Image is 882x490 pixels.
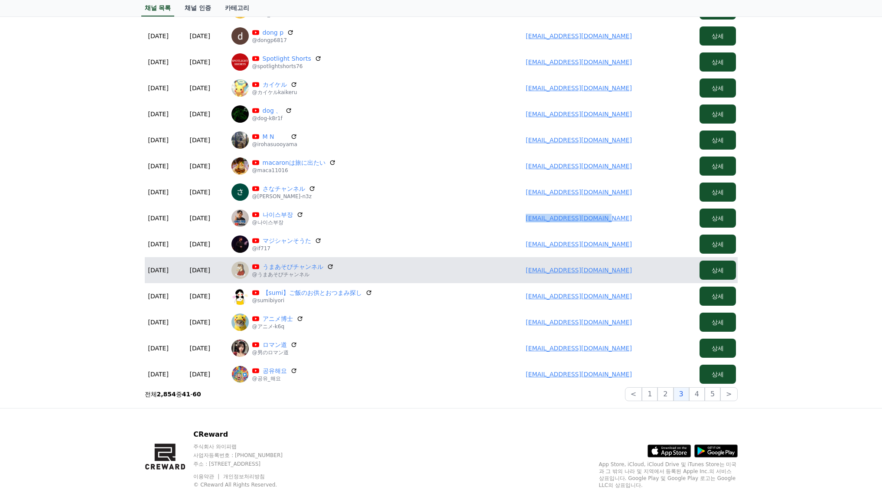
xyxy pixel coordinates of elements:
[657,387,673,401] button: 2
[526,59,632,65] a: [EMAIL_ADDRESS][DOMAIN_NAME]
[700,59,736,65] a: 상세
[72,288,98,295] span: Messages
[112,275,166,297] a: Settings
[252,141,297,148] p: @irohasuooyama
[231,209,249,227] img: 나이스부장
[720,387,737,401] button: >
[157,391,176,398] strong: 2,854
[263,158,325,167] a: macaronは旅に出たい
[252,219,303,226] p: @나이스부장
[190,318,210,327] p: [DATE]
[231,79,249,97] img: カイケル
[263,366,287,375] a: 공유해요
[190,110,210,118] p: [DATE]
[263,314,293,323] a: アニメ博士
[674,387,689,401] button: 3
[57,275,112,297] a: Messages
[700,287,736,306] button: 상세
[252,349,297,356] p: @男のロマン道
[190,266,210,274] p: [DATE]
[252,37,294,44] p: @dongp6817
[192,391,201,398] strong: 60
[705,387,720,401] button: 5
[700,105,736,124] button: 상세
[148,318,169,327] p: [DATE]
[190,292,210,301] p: [DATE]
[263,288,362,297] a: 【sumi】ご飯のお供とおつまみ探し
[263,132,287,141] a: M N
[231,157,249,175] img: macaronは旅に出たい
[263,184,305,193] a: さなチャンネル
[231,287,249,305] img: 【sumi】ご飯のお供とおつまみ探し
[231,235,249,253] img: マジシャンそうた
[700,293,736,300] a: 상세
[252,167,336,174] p: @maca11016
[263,106,282,115] a: dog 、
[700,157,736,176] button: 상세
[700,261,736,280] button: 상세
[3,275,57,297] a: Home
[252,271,334,278] p: @うまあそびチャンネル
[231,27,249,45] img: dong p
[148,370,169,379] p: [DATE]
[263,28,284,37] a: dong p
[700,313,736,332] button: 상세
[526,345,632,352] a: [EMAIL_ADDRESS][DOMAIN_NAME]
[148,292,169,301] p: [DATE]
[128,288,150,295] span: Settings
[193,481,345,488] p: © CReward All Rights Reserved.
[526,371,632,378] a: [EMAIL_ADDRESS][DOMAIN_NAME]
[252,323,303,330] p: @アニメ-k6q
[223,474,265,480] a: 개인정보처리방침
[263,210,293,219] a: 나이스부장
[231,366,249,383] img: 공유해요
[526,85,632,91] a: [EMAIL_ADDRESS][DOMAIN_NAME]
[700,163,736,170] a: 상세
[700,215,736,222] a: 상세
[263,236,311,245] a: マジシャンそうた
[252,245,322,252] p: @if717
[190,344,210,353] p: [DATE]
[700,345,736,352] a: 상세
[148,136,169,144] p: [DATE]
[148,240,169,248] p: [DATE]
[526,189,632,196] a: [EMAIL_ADDRESS][DOMAIN_NAME]
[231,131,249,149] img: M N
[182,391,190,398] strong: 41
[190,32,210,40] p: [DATE]
[700,235,736,254] button: 상세
[526,241,632,248] a: [EMAIL_ADDRESS][DOMAIN_NAME]
[148,32,169,40] p: [DATE]
[231,261,249,279] img: うまあそびチャンネル
[148,162,169,170] p: [DATE]
[145,390,201,399] p: 전체 중 -
[700,371,736,378] a: 상세
[190,188,210,196] p: [DATE]
[700,52,736,72] button: 상세
[252,63,322,70] p: @spotlightshorts76
[193,443,345,450] p: 주식회사 와이피랩
[231,53,249,71] img: Spotlight Shorts
[252,375,297,382] p: @공유_해요
[231,105,249,123] img: dog 、
[700,209,736,228] button: 상세
[148,84,169,92] p: [DATE]
[263,80,287,89] a: カイケル
[148,58,169,66] p: [DATE]
[526,111,632,118] a: [EMAIL_ADDRESS][DOMAIN_NAME]
[231,183,249,201] img: さなチャンネル
[22,288,37,295] span: Home
[700,365,736,384] button: 상세
[252,89,297,96] p: @カイケルkaikeru
[148,266,169,274] p: [DATE]
[700,267,736,274] a: 상세
[526,319,632,326] a: [EMAIL_ADDRESS][DOMAIN_NAME]
[193,429,345,440] p: CReward
[526,215,632,222] a: [EMAIL_ADDRESS][DOMAIN_NAME]
[700,131,736,150] button: 상세
[193,474,221,480] a: 이용약관
[263,262,323,271] a: うまあそびチャンネル
[700,319,736,326] a: 상세
[252,115,293,122] p: @dog-k8r1f
[252,193,316,200] p: @[PERSON_NAME]-n3z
